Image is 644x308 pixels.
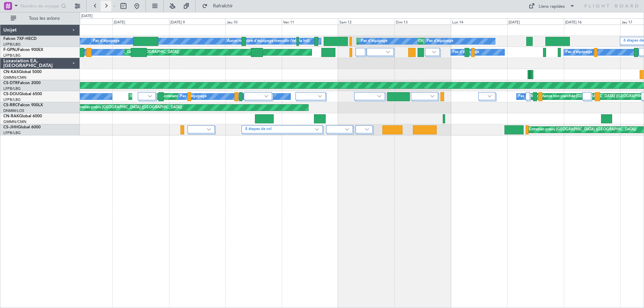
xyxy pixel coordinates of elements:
a: GMMN/CMN [3,75,26,80]
font: Lun 14 [452,20,463,25]
a: F-GPNJFalcon 900EX [3,48,43,52]
font: Entretien prévu [GEOGRAPHIC_DATA] ([GEOGRAPHIC_DATA]) [130,95,238,98]
img: arrow-gray.svg [430,95,434,98]
font: CS-DTR [3,81,18,85]
img: arrow-gray.svg [345,128,349,131]
font: Liens rapides [539,3,565,9]
a: LFPB/LBG [3,86,21,91]
font: [DATE] [81,13,93,18]
font: Global 6000 [19,114,42,118]
font: Sam 12 [339,20,352,25]
a: GMMN/CMN [3,119,26,124]
font: - [114,3,115,9]
font: CS-RRC [3,103,18,107]
font: Pas d'équipage [452,50,479,54]
img: arrow-gray.svg [386,51,390,53]
a: CN-KASGlobal 5000 [3,70,42,74]
button: Tous les avions [7,13,73,24]
a: CS-DOUGlobal 6500 [3,92,42,96]
font: F-GPNJ [3,48,18,52]
font: Maintenance planifiée [159,95,196,98]
font: Entretien prévu [GEOGRAPHIC_DATA] ([GEOGRAPHIC_DATA]) [529,128,636,131]
font: 8 étapes de vol [245,127,272,131]
font: Global 6500 [19,92,42,96]
img: arrow-gray.svg [315,128,319,131]
font: Falcon 900LX [18,103,43,107]
font: Global 5000 [19,70,42,74]
a: Falcon 7XF-HECD [3,37,37,41]
font: Pas d'équipage [180,95,207,98]
font: F-HECD [22,37,37,41]
font: [DATE] [508,20,520,25]
font: Entretien prévu [GEOGRAPHIC_DATA] ([GEOGRAPHIC_DATA]) [359,39,466,43]
a: CN-RAKGlobal 6000 [3,114,42,118]
img: arrow-gray.svg [264,95,268,98]
a: LFPB/LBG [3,97,21,102]
a: CS-DTRFalcon 2000 [3,81,41,85]
font: Aucun membre d'équipage masculin (Velana Intl) [227,39,310,43]
font: Dim 13 [396,20,408,25]
button: Liens rapides [525,1,578,11]
button: Rafraîchir [199,1,239,11]
font: Ven 11 [283,20,294,25]
a: DNMM/LOS [3,108,24,113]
font: Pas d'équipage [361,39,387,43]
font: Jeu 10 [227,20,237,25]
font: Entretien prévu [GEOGRAPHIC_DATA] ([GEOGRAPHIC_DATA]) [75,106,182,109]
font: [DATE] 16 [565,20,582,25]
font: [DATE] [114,20,125,25]
font: Jeu 17 [622,20,632,25]
img: arrow-gray.svg [377,95,381,98]
img: arrow-gray.svg [318,95,322,98]
font: Pas d'équipage [93,39,119,43]
font: CN-RAK [3,114,19,118]
a: CS-RRCFalcon 900LX [3,103,43,107]
font: Pas d'équipage [518,95,545,98]
font: Rafraîchir [213,3,233,9]
font: CS-DOU [3,92,19,96]
font: Falcon 7X [3,37,22,41]
a: CS-JHHGlobal 6000 [3,125,41,129]
font: Global 6000 [18,125,41,129]
font: CN-KAS [3,70,19,74]
img: arrow-gray.svg [148,95,152,98]
font: Pas d'équipage [427,39,453,43]
font: [DATE] 9 [170,20,185,25]
img: arrow-gray.svg [488,95,492,98]
font: Pas d'équipage [566,50,592,54]
font: CS-JHH [3,125,18,129]
font: Entretien prévu [GEOGRAPHIC_DATA] ([GEOGRAPHIC_DATA]) [72,50,179,54]
img: arrow-gray.svg [365,128,369,131]
a: LFPB/LBG [3,42,21,47]
font: Falcon 2000 [18,81,41,85]
a: LFPB/LBG [3,53,21,58]
img: arrow-gray.svg [207,128,211,131]
font: Falcon 900EX [18,48,43,52]
a: LFPB/LBG [3,130,21,135]
font: Tous les avions [29,15,60,21]
input: Numéro de voyage [20,1,59,11]
img: arrow-gray.svg [432,51,436,53]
